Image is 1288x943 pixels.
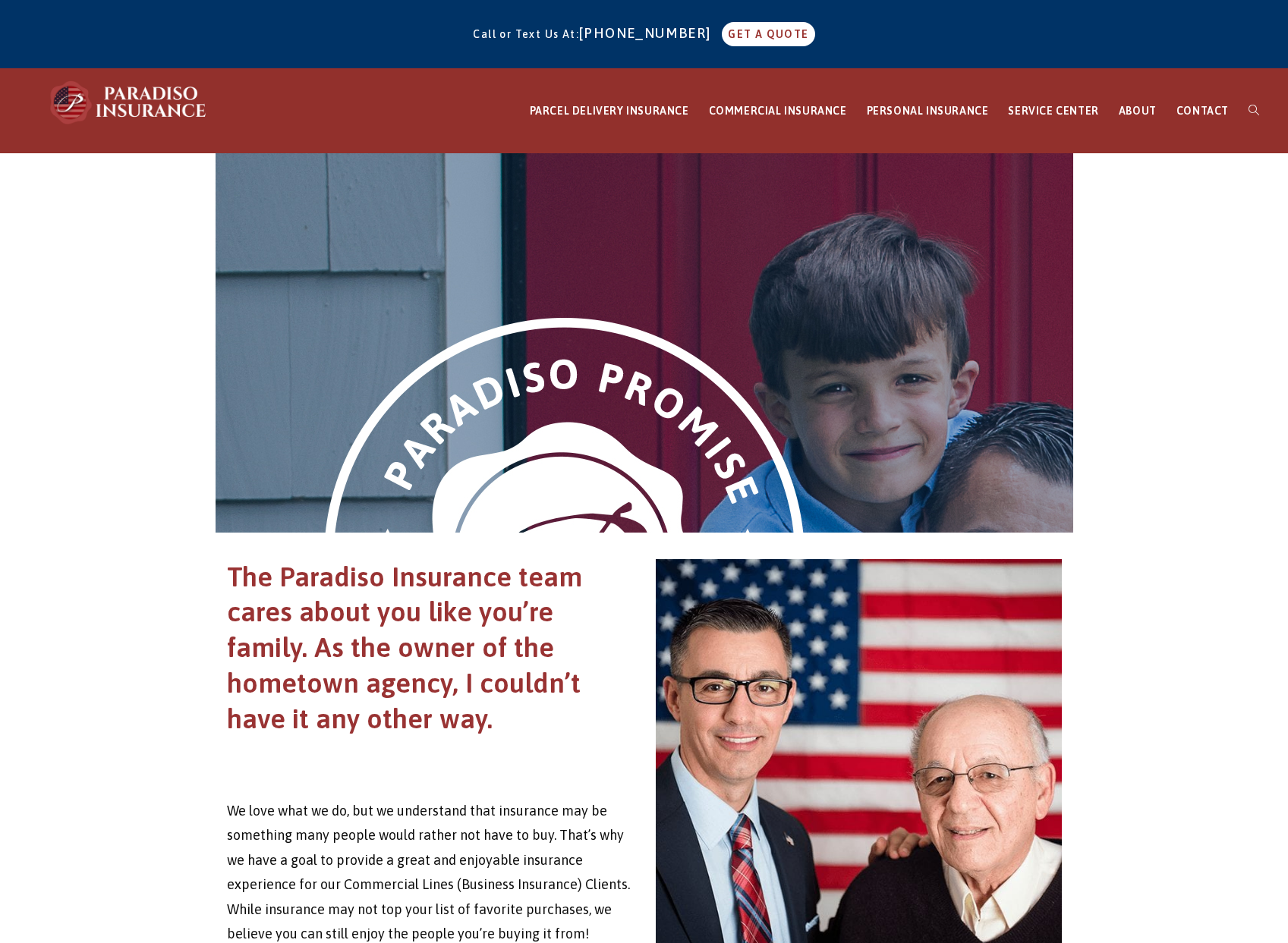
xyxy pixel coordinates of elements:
a: [PHONE_NUMBER] [579,25,719,41]
span: PERSONAL INSURANCE [867,105,989,117]
span: Call or Text Us At: [473,28,579,40]
span: COMMERCIAL INSURANCE [709,105,847,117]
span: CONTACT [1176,105,1229,117]
a: GET A QUOTE [722,22,814,46]
span: PARCEL DELIVERY INSURANCE [530,105,689,117]
h1: The Paradiso Insurance team cares about you like you’re family. As the owner of the hometown agen... [227,559,633,744]
a: COMMERCIAL INSURANCE [699,69,857,153]
a: ABOUT [1109,69,1167,153]
span: ABOUT [1119,105,1157,117]
img: Paradiso Insurance [46,80,213,125]
a: CONTACT [1167,69,1239,153]
a: PARCEL DELIVERY INSURANCE [520,69,699,153]
a: SERVICE CENTER [998,69,1108,153]
span: SERVICE CENTER [1008,105,1098,117]
a: PERSONAL INSURANCE [857,69,999,153]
